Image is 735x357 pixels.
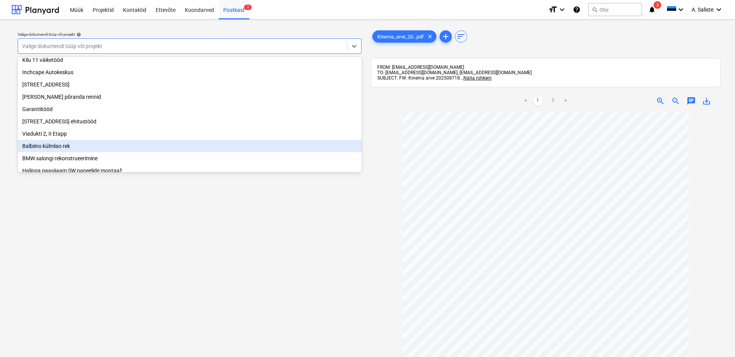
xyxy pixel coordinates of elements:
div: [STREET_ADDRESS] ehitustööd [18,115,362,128]
span: clear [425,32,435,41]
span: Näita rohkem [463,75,492,81]
span: search [592,7,598,13]
span: SUBJECT: FW: Kinema arve 202508718 [377,75,460,81]
span: FROM: [EMAIL_ADDRESS][DOMAIN_NAME] [377,65,464,70]
span: sort [456,32,466,41]
i: Abikeskus [573,5,581,14]
span: 3 [654,1,661,9]
span: zoom_in [656,96,665,106]
div: [PERSON_NAME] põranda rennid [18,91,362,103]
span: ... [460,75,492,81]
a: Previous page [521,96,530,106]
div: Narva mnt 120 [18,78,362,91]
div: Halinga gaasijaam SW paneelide montaaž [18,164,362,177]
span: chat [687,96,696,106]
iframe: Chat Widget [697,320,735,357]
div: BMW salongi rekonstrueerimine [18,152,362,164]
div: Garantiitööd [18,103,362,115]
a: Page 2 [549,96,558,106]
span: add [441,32,450,41]
i: keyboard_arrow_down [676,5,685,14]
span: TO: [EMAIL_ADDRESS][DOMAIN_NAME], [EMAIL_ADDRESS][DOMAIN_NAME] [377,70,532,75]
div: Kinema_arve_20...pdf [372,30,436,43]
button: Otsi [588,3,642,16]
i: notifications [648,5,656,14]
i: keyboard_arrow_down [714,5,723,14]
span: zoom_out [671,96,680,106]
span: save_alt [702,96,711,106]
div: Viadukti 2, II Etapp [18,128,362,140]
div: [STREET_ADDRESS] [18,78,362,91]
span: Kinema_arve_20...pdf [373,34,428,40]
div: Maasika tee 7 ehitustööd [18,115,362,128]
a: Page 1 is your current page [533,96,543,106]
span: A. Saliste [692,7,713,13]
div: Kilu 11 väiketööd [18,54,362,66]
a: Next page [561,96,570,106]
div: Inchcape Autokeskus [18,66,362,78]
div: Valige dokumendi tüüp või projekt [18,32,362,37]
i: keyboard_arrow_down [557,5,567,14]
div: Balbiino külmlao rek [18,140,362,152]
i: format_size [548,5,557,14]
span: 1 [244,5,252,10]
div: Marmi Futerno põranda rennid [18,91,362,103]
span: help [75,32,81,37]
